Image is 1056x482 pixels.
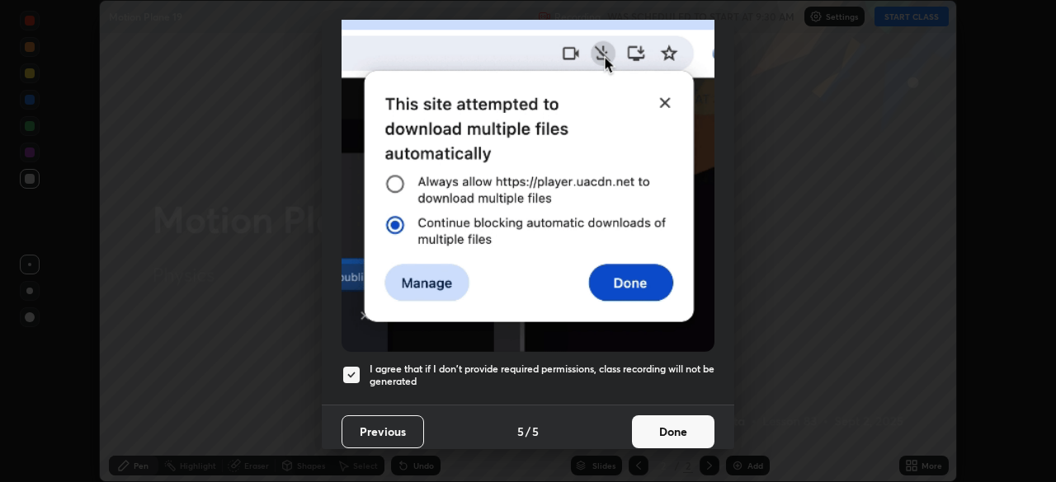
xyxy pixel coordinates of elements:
h4: 5 [532,423,539,440]
button: Previous [342,415,424,448]
h4: 5 [517,423,524,440]
h5: I agree that if I don't provide required permissions, class recording will not be generated [370,363,714,388]
h4: / [526,423,530,440]
button: Done [632,415,714,448]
